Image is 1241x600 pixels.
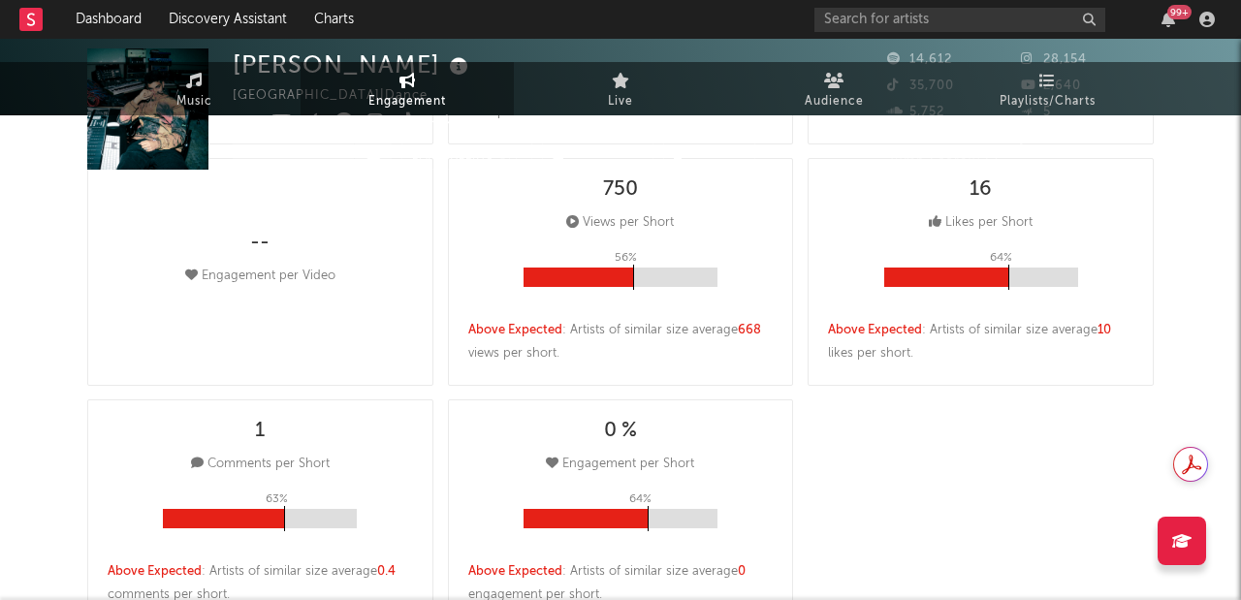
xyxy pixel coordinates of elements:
span: Music [176,90,212,113]
div: 750 [603,178,638,202]
div: 99 + [1167,5,1192,19]
a: Engagement [301,62,514,115]
div: Views per Short [566,211,674,235]
div: 1 [255,420,265,443]
span: Live [608,90,633,113]
span: Above Expected [108,565,202,578]
div: Comments per Short [191,453,330,476]
p: 56 % [615,246,637,269]
span: Playlists/Charts [1000,90,1096,113]
a: Music [87,62,301,115]
a: Live [514,62,727,115]
span: Above Expected [828,324,922,336]
p: 64 % [990,246,1012,269]
button: 99+ [1161,12,1175,27]
button: Edit [463,112,498,137]
div: Engagement per Short [546,453,694,476]
span: 10 [1098,324,1111,336]
span: Engagement [368,90,446,113]
div: : Artists of similar size average likes per short . [828,319,1133,365]
div: -- [250,232,270,255]
div: 16 [970,178,992,202]
span: Audience [805,90,864,113]
span: Above Expected [468,324,562,336]
div: Engagement per Video [185,265,335,288]
span: Above Expected [468,565,562,578]
div: [PERSON_NAME] [233,48,473,80]
span: 0 [738,565,746,578]
span: 28,154 [1021,53,1087,66]
div: : Artists of similar size average views per short . [468,319,774,365]
p: 64 % [629,488,652,511]
span: 0.4 [377,565,396,578]
div: Likes per Short [929,211,1033,235]
span: 14,612 [887,53,952,66]
a: Playlists/Charts [940,62,1154,115]
div: 0 % [604,420,637,443]
p: 63 % [266,488,288,511]
input: Search for artists [814,8,1105,32]
a: Audience [727,62,940,115]
span: 668 [738,324,761,336]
